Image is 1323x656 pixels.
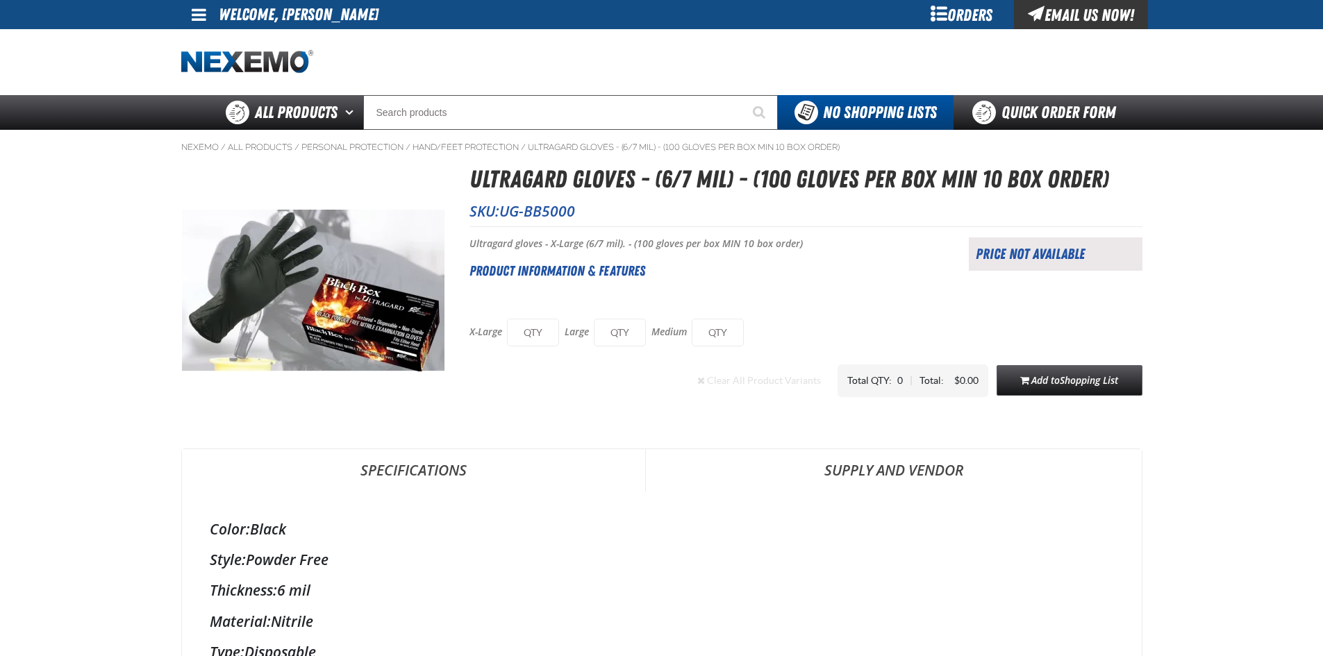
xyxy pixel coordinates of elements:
span: / [521,142,526,153]
input: QTY [507,319,559,346]
a: Hand/Feet Protection [413,142,519,153]
nav: Breadcrumbs [181,142,1142,153]
div: 0 [897,374,903,387]
div: $0.00 [954,374,979,387]
div: Nitrile [210,612,1114,631]
div: | [910,374,913,387]
span: / [406,142,410,153]
input: QTY [594,319,646,346]
label: Color: [210,519,250,539]
a: Personal Protection [301,142,403,153]
a: Specifications [182,449,645,491]
button: Open All Products pages [340,95,363,130]
span: All Products [255,100,338,125]
h1: Ultragard gloves - (6/7 mil) - (100 gloves per box MIN 10 box order) [469,161,1142,198]
span: Shopping List [1060,373,1118,387]
span: No Shopping Lists [823,103,937,122]
input: QTY [692,319,744,346]
div: Powder Free [210,550,1114,569]
div: Total: [920,374,954,387]
p: SKU: [469,201,1142,221]
a: Supply and Vendor [646,449,1142,491]
div: Total QTY: [847,374,897,387]
a: Home [181,50,313,74]
img: Ultragard gloves - (6/7 mil) - (100 gloves per box MIN 10 box order) [182,210,444,371]
label: Material: [210,612,271,631]
h2: Product Information & Features [469,260,934,281]
span: / [294,142,299,153]
div: 6 mil [210,580,1114,600]
button: Start Searching [743,95,778,130]
span: / [221,142,226,153]
p: Large [565,326,589,339]
button: You do not have available Shopping Lists. Open to Create a New List [778,95,954,130]
label: Style: [210,550,246,569]
a: Nexemo [181,142,219,153]
label: Thickness: [210,580,277,600]
a: Ultragard gloves - (6/7 mil) - (100 gloves per box MIN 10 box order) [528,142,840,153]
input: Search [363,95,778,130]
div: Black [210,519,1114,539]
a: All Products [228,142,292,153]
img: Nexemo logo [181,50,313,74]
p: Medium [651,326,687,339]
div: Price not available [976,244,1135,264]
button: Add toShopping List [997,365,1142,396]
span: UG-BB5000 [499,201,575,221]
p: Ultragard gloves - X-Large (6/7 mil). - (100 gloves per box MIN 10 box order) [469,237,934,251]
p: X-Large [469,326,502,339]
span: Add to [1031,373,1118,387]
a: Quick Order Form [954,95,1142,130]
